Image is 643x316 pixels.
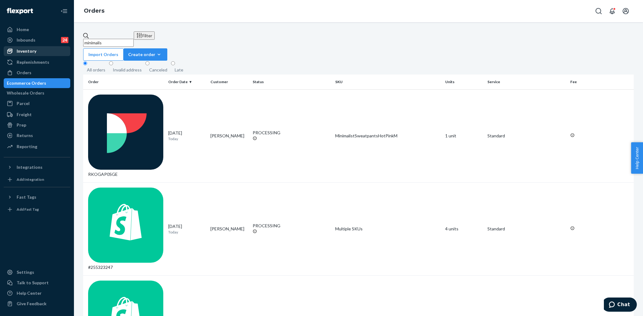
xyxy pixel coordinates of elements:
[4,57,70,67] a: Replenishments
[17,290,42,296] div: Help Center
[17,194,36,200] div: Fast Tags
[58,5,70,17] button: Close Navigation
[171,61,175,65] input: Late
[88,95,163,177] div: RKOGAP0SGE
[17,177,44,182] div: Add Integration
[17,207,39,212] div: Add Fast Tag
[61,37,68,43] div: 24
[17,164,43,170] div: Integrations
[4,25,70,34] a: Home
[592,5,605,17] button: Open Search Box
[253,223,330,229] div: PROCESSING
[168,136,206,141] p: Today
[7,90,44,96] div: Wholesale Orders
[620,5,632,17] button: Open account menu
[4,175,70,184] a: Add Integration
[17,144,37,150] div: Reporting
[175,67,183,73] div: Late
[149,67,167,73] div: Canceled
[17,280,49,286] div: Talk to Support
[4,68,70,78] a: Orders
[84,7,104,14] a: Orders
[88,188,163,270] div: #255323247
[488,226,565,232] p: Standard
[17,37,35,43] div: Inbounds
[4,131,70,140] a: Returns
[7,80,46,86] div: Ecommerce Orders
[4,35,70,45] a: Inbounds24
[83,48,124,61] button: Import Orders
[166,75,208,89] th: Order Date
[443,182,485,275] td: 4 units
[4,278,70,288] button: Talk to Support
[83,61,87,65] input: All orders
[333,75,443,89] th: SKU
[4,299,70,309] button: Give Feedback
[4,142,70,152] a: Reporting
[168,229,206,235] p: Today
[17,59,49,65] div: Replenishments
[606,5,618,17] button: Open notifications
[250,75,333,89] th: Status
[4,288,70,298] a: Help Center
[4,267,70,277] a: Settings
[333,182,443,275] td: Multiple SKUs
[17,301,47,307] div: Give Feedback
[128,51,163,58] div: Create order
[4,110,70,120] a: Freight
[17,269,34,275] div: Settings
[488,133,565,139] p: Standard
[4,120,70,130] a: Prep
[124,48,167,61] button: Create order
[17,100,30,107] div: Parcel
[631,142,643,174] button: Help Center
[134,31,155,40] button: Filter
[136,32,152,39] div: Filter
[604,298,637,313] iframe: Opens a widget where you can chat to one of our agents
[168,130,206,141] div: [DATE]
[4,46,70,56] a: Inventory
[4,162,70,172] button: Integrations
[7,8,33,14] img: Flexport logo
[208,89,250,182] td: [PERSON_NAME]
[4,88,70,98] a: Wholesale Orders
[335,133,440,139] div: MinimalistSweatpantsHotPinkM
[443,89,485,182] td: 1 unit
[83,75,166,89] th: Order
[145,61,149,65] input: Canceled
[4,192,70,202] button: Fast Tags
[4,78,70,88] a: Ecommerce Orders
[4,205,70,214] a: Add Fast Tag
[17,132,33,139] div: Returns
[79,2,109,20] ol: breadcrumbs
[210,79,248,84] div: Customer
[485,75,568,89] th: Service
[568,75,634,89] th: Fee
[17,48,36,54] div: Inventory
[443,75,485,89] th: Units
[113,67,142,73] div: Invalid address
[17,122,26,128] div: Prep
[253,130,330,136] div: PROCESSING
[17,26,29,33] div: Home
[17,111,32,118] div: Freight
[4,99,70,108] a: Parcel
[109,61,113,65] input: Invalid address
[83,39,134,47] input: Search orders
[87,67,105,73] div: All orders
[168,223,206,235] div: [DATE]
[208,182,250,275] td: [PERSON_NAME]
[17,70,31,76] div: Orders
